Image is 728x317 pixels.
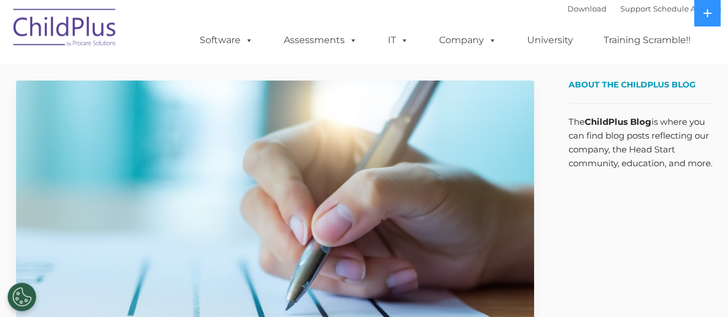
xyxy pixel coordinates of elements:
[585,116,651,127] strong: ChildPlus Blog
[7,282,36,311] button: Cookies Settings
[569,79,696,90] span: About the ChildPlus Blog
[272,29,369,52] a: Assessments
[188,29,265,52] a: Software
[376,29,420,52] a: IT
[516,29,585,52] a: University
[592,29,702,52] a: Training Scramble!!
[7,1,123,58] img: ChildPlus by Procare Solutions
[569,115,712,170] p: The is where you can find blog posts reflecting our company, the Head Start community, education,...
[653,4,721,13] a: Schedule A Demo
[567,4,607,13] a: Download
[428,29,508,52] a: Company
[620,4,651,13] a: Support
[567,4,721,13] font: |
